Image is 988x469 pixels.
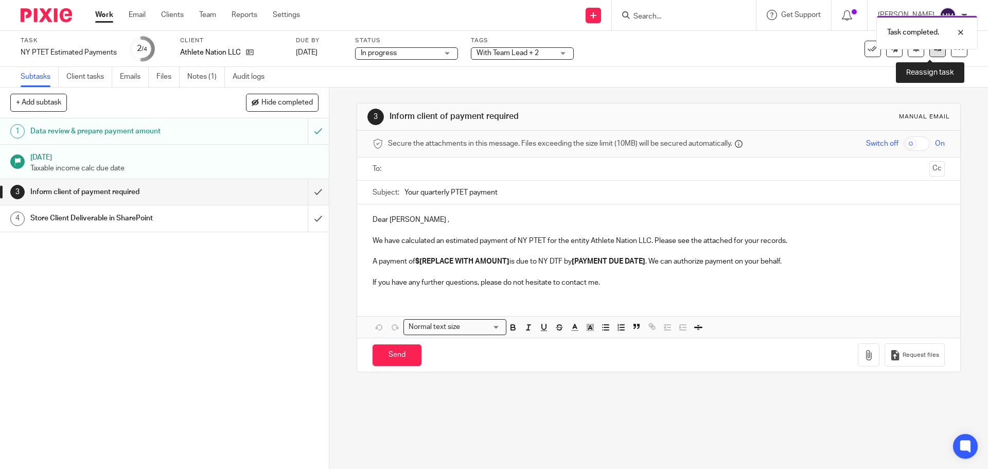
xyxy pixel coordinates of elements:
span: [DATE] [296,49,317,56]
button: Hide completed [246,94,319,111]
p: Dear [PERSON_NAME] , [373,215,944,225]
a: Reports [232,10,257,20]
input: Search for option [463,322,500,333]
label: Subject: [373,187,399,198]
div: 1 [10,124,25,138]
div: 4 [10,212,25,226]
span: On [935,138,945,149]
a: Team [199,10,216,20]
a: Audit logs [233,67,272,87]
span: Normal text size [406,322,462,333]
div: 2 [137,43,147,55]
a: Emails [120,67,149,87]
span: Request files [903,351,939,359]
label: Tags [471,37,574,45]
p: Task completed. [887,27,939,38]
div: Search for option [403,319,506,335]
a: Client tasks [66,67,112,87]
input: Send [373,344,421,367]
button: + Add subtask [10,94,67,111]
label: Status [355,37,458,45]
h1: Inform client of payment required [30,184,208,200]
button: Cc [929,161,945,177]
p: Taxable income calc due date [30,163,319,173]
a: Notes (1) [187,67,225,87]
span: In progress [361,49,397,57]
span: Secure the attachments in this message. Files exceeding the size limit (10MB) will be secured aut... [388,138,732,149]
label: Due by [296,37,342,45]
h1: Data review & prepare payment amount [30,124,208,139]
small: /4 [142,46,147,52]
p: If you have any further questions, please do not hesitate to contact me. [373,277,944,288]
h1: Inform client of payment required [390,111,681,122]
h1: [DATE] [30,150,319,163]
label: Client [180,37,283,45]
span: With Team Lead + 2 [477,49,539,57]
a: Subtasks [21,67,59,87]
img: svg%3E [940,7,956,24]
span: Switch off [866,138,898,149]
p: We have calculated an estimated payment of NY PTET for the entity Athlete Nation LLC. Please see ... [373,236,944,246]
strong: $[REPLACE WITH AMOUNT] [415,258,509,265]
strong: [PAYMENT DUE DATE] [572,258,645,265]
h1: Store Client Deliverable in SharePoint [30,211,208,226]
p: A payment of is due to NY DTF by . We can authorize payment on your behalf. [373,256,944,267]
button: Request files [885,343,944,367]
div: Manual email [899,113,950,121]
a: Settings [273,10,300,20]
a: Clients [161,10,184,20]
label: To: [373,164,384,174]
label: Task [21,37,117,45]
div: 3 [367,109,384,125]
span: Hide completed [261,99,313,107]
img: Pixie [21,8,72,22]
a: Work [95,10,113,20]
div: 3 [10,185,25,199]
p: Athlete Nation LLC [180,47,241,58]
a: Files [156,67,180,87]
a: Email [129,10,146,20]
div: NY PTET Estimated Payments [21,47,117,58]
